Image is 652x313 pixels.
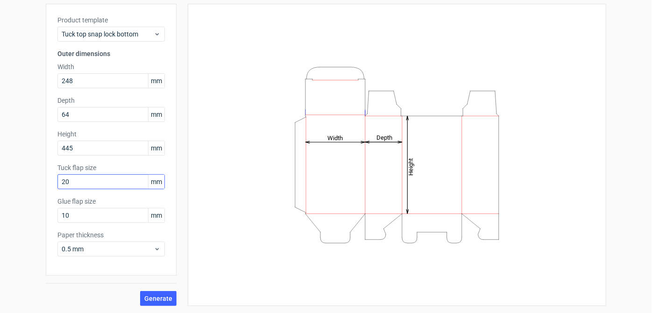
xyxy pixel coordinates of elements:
[57,129,165,139] label: Height
[57,62,165,71] label: Width
[57,163,165,172] label: Tuck flap size
[148,175,164,189] span: mm
[148,74,164,88] span: mm
[148,107,164,121] span: mm
[376,134,392,141] tspan: Depth
[62,29,154,39] span: Tuck top snap lock bottom
[327,134,343,141] tspan: Width
[57,49,165,58] h3: Outer dimensions
[144,295,172,302] span: Generate
[148,208,164,222] span: mm
[57,230,165,240] label: Paper thickness
[140,291,177,306] button: Generate
[57,15,165,25] label: Product template
[62,244,154,254] span: 0.5 mm
[407,158,414,175] tspan: Height
[57,197,165,206] label: Glue flap size
[148,141,164,155] span: mm
[57,96,165,105] label: Depth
